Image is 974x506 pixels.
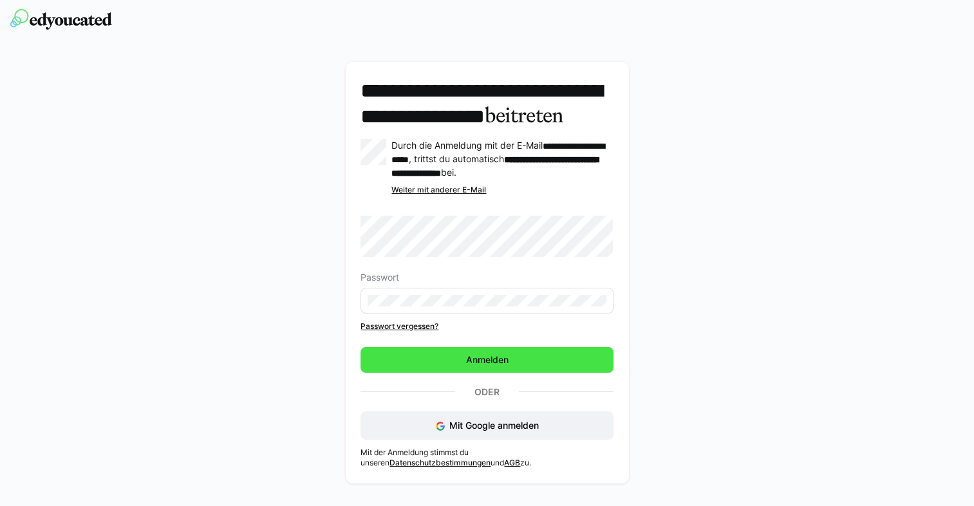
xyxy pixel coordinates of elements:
div: Weiter mit anderer E-Mail [391,185,613,195]
a: Passwort vergessen? [361,321,613,332]
img: edyoucated [10,9,112,30]
h3: beitreten [361,77,613,129]
button: Mit Google anmelden [361,411,613,440]
p: Durch die Anmeldung mit der E-Mail , trittst du automatisch bei. [391,139,613,180]
span: Passwort [361,272,399,283]
button: Anmelden [361,347,613,373]
span: Mit Google anmelden [449,420,539,431]
a: AGB [504,458,520,467]
a: Datenschutzbestimmungen [389,458,491,467]
span: Anmelden [464,353,510,366]
p: Mit der Anmeldung stimmst du unseren und zu. [361,447,613,468]
p: Oder [455,383,518,401]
